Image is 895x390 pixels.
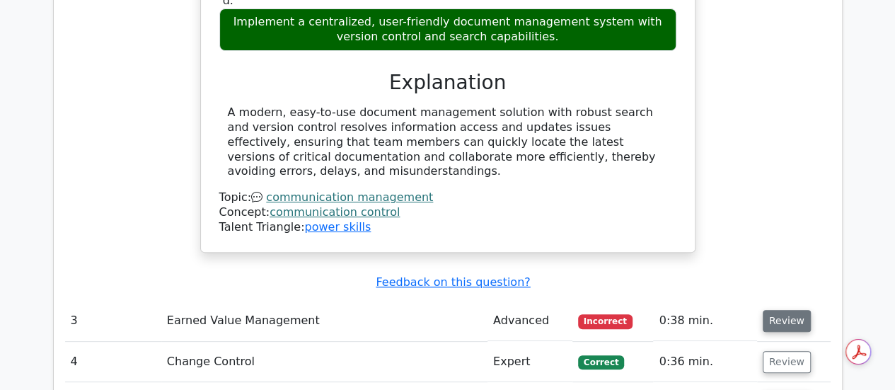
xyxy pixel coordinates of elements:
[219,190,676,234] div: Talent Triangle:
[270,205,400,219] a: communication control
[653,301,756,341] td: 0:38 min.
[653,342,756,382] td: 0:36 min.
[161,301,487,341] td: Earned Value Management
[578,314,633,328] span: Incorrect
[304,220,371,234] a: power skills
[219,190,676,205] div: Topic:
[219,205,676,220] div: Concept:
[487,342,572,382] td: Expert
[65,342,161,382] td: 4
[228,71,668,95] h3: Explanation
[578,355,624,369] span: Correct
[763,310,811,332] button: Review
[266,190,433,204] a: communication management
[219,8,676,51] div: Implement a centralized, user-friendly document management system with version control and search...
[228,105,668,179] div: A modern, easy-to-use document management solution with robust search and version control resolve...
[65,301,161,341] td: 3
[376,275,530,289] a: Feedback on this question?
[161,342,487,382] td: Change Control
[763,351,811,373] button: Review
[487,301,572,341] td: Advanced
